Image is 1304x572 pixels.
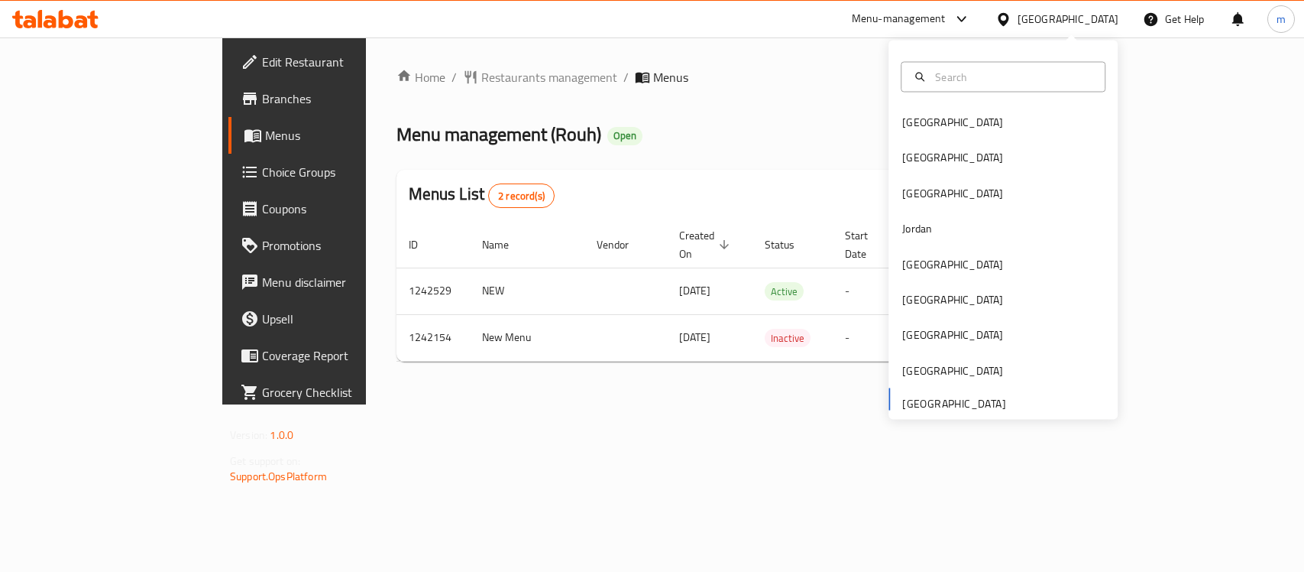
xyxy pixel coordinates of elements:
a: Upsell [228,301,440,337]
span: Restaurants management [481,68,617,86]
div: Open [607,127,642,145]
h2: Menus List [409,183,555,208]
span: Promotions [262,236,428,255]
span: Menus [265,126,428,145]
span: ID [409,236,438,254]
input: Search [929,68,1095,85]
span: 2 record(s) [489,189,554,203]
span: Active [765,283,804,301]
td: - [833,268,906,314]
td: NEW [470,268,584,314]
li: / [623,68,629,86]
span: Branches [262,89,428,108]
span: Coverage Report [262,346,428,365]
div: Menu-management [852,10,946,28]
td: New Menu [470,314,584,361]
a: Support.OpsPlatform [230,466,327,486]
a: Coverage Report [228,337,440,374]
div: Jordan [902,220,932,237]
span: Status [765,236,814,254]
div: [GEOGRAPHIC_DATA] [902,149,1003,166]
span: Name [482,236,529,254]
span: Open [607,129,642,142]
span: [DATE] [679,327,710,347]
a: Choice Groups [228,154,440,190]
div: [GEOGRAPHIC_DATA] [1018,11,1118,28]
a: Branches [228,80,440,117]
span: Coupons [262,200,428,218]
span: m [1276,11,1286,28]
div: [GEOGRAPHIC_DATA] [902,327,1003,343]
li: / [451,68,457,86]
span: Menu disclaimer [262,273,428,291]
a: Restaurants management [463,68,617,86]
div: [GEOGRAPHIC_DATA] [902,362,1003,379]
span: Version: [230,425,267,445]
table: enhanced table [396,222,1156,362]
span: Menus [653,68,688,86]
div: Total records count [488,184,555,208]
a: Menu disclaimer [228,264,440,301]
span: [DATE] [679,281,710,301]
span: Created On [679,226,734,263]
div: [GEOGRAPHIC_DATA] [902,255,1003,272]
span: Edit Restaurant [262,53,428,71]
span: Menu management ( Rouh ) [396,117,601,151]
span: Grocery Checklist [262,383,428,401]
a: Grocery Checklist [228,374,440,411]
span: Vendor [597,236,649,254]
td: - [833,314,906,361]
a: Menus [228,117,440,154]
span: Start Date [845,226,888,263]
a: Promotions [228,227,440,264]
span: Inactive [765,330,811,347]
span: Get support on: [230,451,300,471]
span: Choice Groups [262,163,428,181]
span: 1.0.0 [270,425,293,445]
nav: breadcrumb [396,68,1051,86]
div: [GEOGRAPHIC_DATA] [902,114,1003,131]
a: Edit Restaurant [228,44,440,80]
span: Upsell [262,310,428,328]
div: [GEOGRAPHIC_DATA] [902,184,1003,201]
div: Active [765,282,804,301]
a: Coupons [228,190,440,227]
div: [GEOGRAPHIC_DATA] [902,291,1003,308]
